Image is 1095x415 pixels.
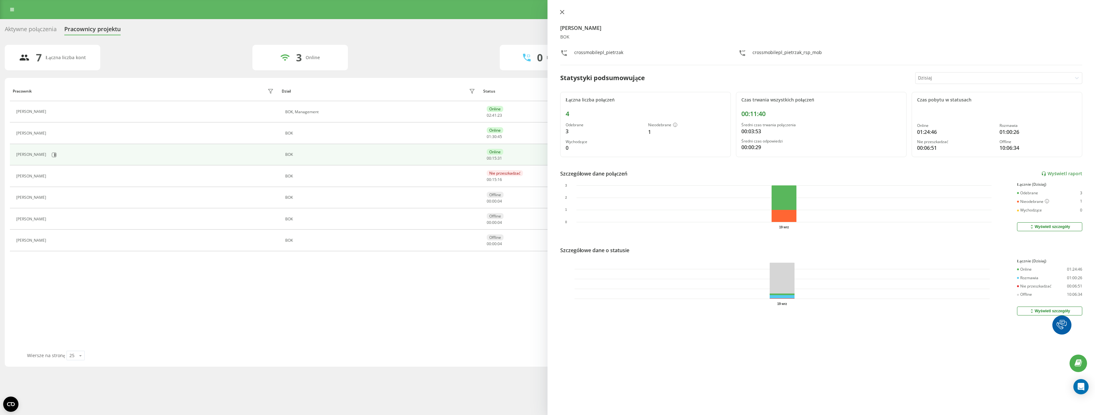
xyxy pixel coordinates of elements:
div: Nie przeszkadzać [917,140,994,144]
div: Online [487,149,503,155]
div: Pracownik [13,89,32,93]
span: 00 [492,220,497,225]
div: : : [487,177,502,182]
div: Wyświetl szczegóły [1029,308,1070,314]
div: 00:00:29 [741,143,901,151]
div: 01:24:46 [917,128,994,136]
span: 01 [487,134,491,139]
text: 1 [565,208,567,211]
div: : : [487,156,502,161]
div: Łącznie (Dzisiaj) [1017,182,1082,187]
text: 3 [565,184,567,187]
div: 01:00:26 [1067,276,1082,280]
div: Online [306,55,320,60]
div: Offline [1017,292,1032,297]
span: 04 [498,241,502,246]
div: Offline [1000,140,1077,144]
div: 1 [1080,199,1082,204]
div: Offline [487,192,504,198]
div: Nie przeszkadzać [1017,284,1051,288]
div: [PERSON_NAME] [16,131,48,135]
div: Nieodebrane [648,123,725,128]
span: 02 [487,113,491,118]
div: Aktywne połączenia [5,26,57,36]
button: Open CMP widget [3,397,18,412]
span: 04 [498,220,502,225]
div: Status [483,89,495,93]
div: BOK [285,131,477,135]
div: Rozmawia [1000,123,1077,128]
div: 0 [537,52,543,64]
div: Online [487,106,503,112]
div: Czas trwania wszystkich połączeń [741,97,901,103]
div: Odebrane [566,123,643,127]
span: 04 [498,198,502,204]
div: [PERSON_NAME] [16,238,48,243]
div: Wyświetl szczegóły [1029,224,1070,229]
span: 00 [487,220,491,225]
div: Offline [487,234,504,240]
div: Wychodzące [1017,208,1042,212]
span: 41 [492,113,497,118]
span: 15 [492,156,497,161]
span: 00 [487,177,491,182]
div: Odebrane [1017,191,1038,195]
text: 0 [565,220,567,224]
div: Czas pobytu w statusach [917,97,1077,103]
div: Statystyki podsumowujące [560,73,645,83]
div: BOK [560,34,1082,40]
div: Nie przeszkadzać [487,170,523,176]
div: 0 [566,144,643,152]
div: 00:11:40 [741,110,901,118]
text: 2 [565,196,567,199]
span: 23 [498,113,502,118]
div: 7 [36,52,42,64]
span: 45 [498,134,502,139]
div: Offline [487,213,504,219]
div: Łączna liczba połączeń [566,97,725,103]
span: 00 [487,156,491,161]
div: 01:00:26 [1000,128,1077,136]
div: Rozmawiają [547,55,572,60]
div: : : [487,135,502,139]
h4: [PERSON_NAME] [560,24,1082,32]
div: Wychodzące [566,140,643,144]
div: BOK [285,238,477,243]
div: 10:06:34 [1067,292,1082,297]
div: 00:06:51 [1067,284,1082,288]
div: 3 [296,52,302,64]
text: 19 wrz [779,225,789,229]
div: 10:06:34 [1000,144,1077,152]
div: 3 [1080,191,1082,195]
div: BOK [285,217,477,221]
text: 19 wrz [777,302,787,306]
div: 3 [566,128,643,135]
div: crossmobilepl_pietrzak_rsp_mob [752,49,822,59]
div: Pracownicy projektu [64,26,121,36]
div: Online [1017,267,1032,272]
div: Rozmawia [1017,276,1038,280]
div: 4 [566,110,725,118]
div: Łącznie (Dzisiaj) [1017,259,1082,263]
div: BOK [285,195,477,200]
div: 25 [69,352,74,359]
div: Średni czas trwania połączenia [741,123,901,127]
span: 00 [492,241,497,246]
div: Szczegółowe dane połączeń [560,170,627,177]
div: 1 [648,128,725,136]
span: 00 [492,198,497,204]
button: Wyświetl szczegóły [1017,222,1082,231]
div: Nieodebrane [1017,199,1049,204]
div: Online [487,127,503,133]
div: [PERSON_NAME] [16,174,48,178]
div: : : [487,113,502,118]
div: : : [487,220,502,225]
div: [PERSON_NAME] [16,217,48,221]
div: [PERSON_NAME] [16,195,48,200]
div: BOK [285,174,477,178]
span: 31 [498,156,502,161]
span: 00 [487,198,491,204]
div: Średni czas odpowiedzi [741,139,901,143]
span: 16 [498,177,502,182]
span: 15 [492,177,497,182]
